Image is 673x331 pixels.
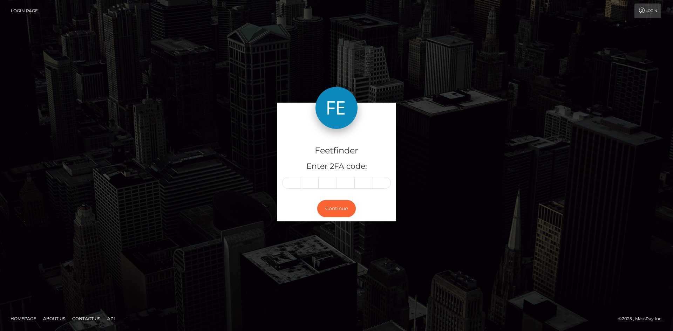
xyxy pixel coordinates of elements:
[69,313,103,324] a: Contact Us
[11,4,38,18] a: Login Page
[317,200,356,217] button: Continue
[104,313,118,324] a: API
[282,145,391,157] h4: Feetfinder
[282,161,391,172] h5: Enter 2FA code:
[315,87,358,129] img: Feetfinder
[618,315,668,323] div: © 2025 , MassPay Inc.
[634,4,661,18] a: Login
[40,313,68,324] a: About Us
[8,313,39,324] a: Homepage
